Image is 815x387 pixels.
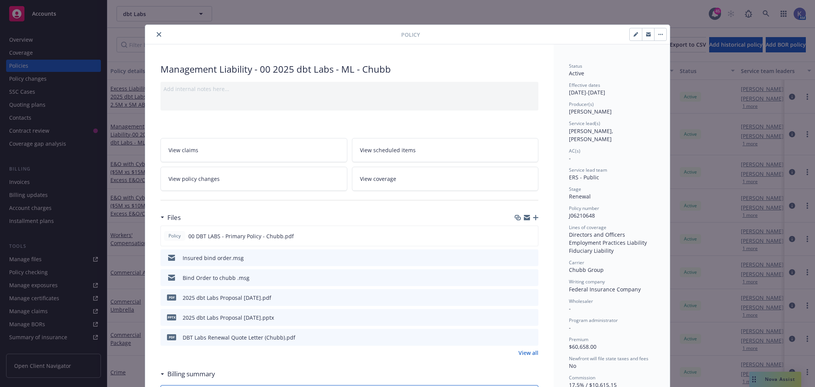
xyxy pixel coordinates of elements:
span: J06210648 [569,212,595,219]
div: [DATE] - [DATE] [569,82,655,96]
span: pptx [167,314,176,320]
a: View all [518,349,538,357]
span: View coverage [360,175,396,183]
button: preview file [528,294,535,302]
button: download file [516,254,522,262]
span: Producer(s) [569,101,594,107]
span: View claims [169,146,198,154]
div: Insured bind order.msg [183,254,244,262]
button: close [154,30,164,39]
div: Employment Practices Liability [569,239,655,247]
div: Add internal notes here... [164,85,535,93]
span: Writing company [569,278,605,285]
span: - [569,324,571,331]
span: [PERSON_NAME], [PERSON_NAME] [569,127,615,143]
button: download file [516,333,522,341]
span: Newfront will file state taxes and fees [569,355,648,362]
span: pdf [167,334,176,340]
span: AC(s) [569,148,580,154]
span: Active [569,70,584,77]
button: preview file [528,232,535,240]
div: Bind Order to chubb .msg [183,274,250,282]
span: [PERSON_NAME] [569,108,612,115]
span: Carrier [569,259,584,266]
div: Billing summary [160,369,215,379]
span: Policy number [569,205,599,211]
div: Directors and Officers [569,231,655,239]
span: Commission [569,374,595,381]
a: View policy changes [160,167,347,191]
span: 00 DBT LABS - Primary Policy - Chubb.pdf [188,232,294,240]
span: Wholesaler [569,298,593,304]
span: Policy [167,233,182,239]
div: Fiduciary Liability [569,247,655,255]
span: Federal Insurance Company [569,286,641,293]
span: $60,658.00 [569,343,596,350]
span: Lines of coverage [569,224,606,231]
button: download file [516,274,522,282]
button: preview file [528,254,535,262]
span: Renewal [569,193,591,200]
div: 2025 dbt Labs Proposal [DATE].pptx [183,314,274,322]
span: No [569,362,576,369]
span: View policy changes [169,175,220,183]
span: Premium [569,336,588,343]
span: Chubb Group [569,266,604,273]
button: download file [516,294,522,302]
a: View claims [160,138,347,162]
div: 2025 dbt Labs Proposal [DATE].pdf [183,294,271,302]
span: Status [569,63,582,69]
span: Stage [569,186,581,192]
span: View scheduled items [360,146,416,154]
button: download file [516,232,522,240]
button: preview file [528,314,535,322]
a: View coverage [352,167,539,191]
span: - [569,154,571,162]
span: Service lead(s) [569,120,600,127]
button: preview file [528,274,535,282]
div: Files [160,213,181,223]
h3: Billing summary [167,369,215,379]
div: Management Liability - 00 2025 dbt Labs - ML - Chubb [160,63,538,76]
span: Policy [401,31,420,39]
span: - [569,305,571,312]
span: pdf [167,294,176,300]
button: preview file [528,333,535,341]
a: View scheduled items [352,138,539,162]
span: Service lead team [569,167,607,173]
span: Effective dates [569,82,600,88]
button: download file [516,314,522,322]
span: Program administrator [569,317,618,324]
div: DBT Labs Renewal Quote Letter (Chubb).pdf [183,333,295,341]
h3: Files [167,213,181,223]
span: ERS - Public [569,174,599,181]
